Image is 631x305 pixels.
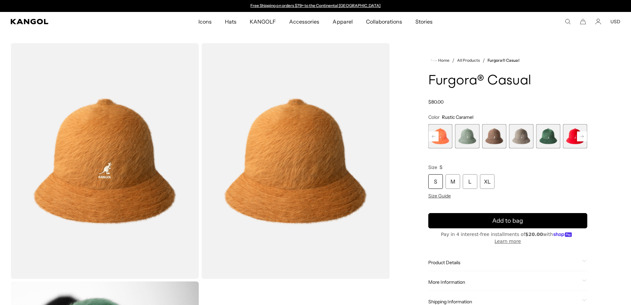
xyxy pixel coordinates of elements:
[243,12,283,31] a: KANGOLF
[595,19,601,25] a: Account
[11,43,199,279] img: color-rustic-caramel
[283,12,326,31] a: Accessories
[409,12,439,31] a: Stories
[428,164,437,170] span: Size
[610,19,620,25] button: USD
[428,213,587,228] button: Add to bag
[446,174,460,189] div: M
[11,19,131,24] a: Kangol
[455,124,479,148] div: 3 of 12
[428,56,587,64] nav: breadcrumbs
[428,114,440,120] span: Color
[218,12,243,31] a: Hats
[428,299,579,305] span: Shipping Information
[488,58,519,63] a: Furgora® Casual
[247,3,384,9] div: 1 of 2
[225,12,237,31] span: Hats
[250,3,381,8] a: Free Shipping on orders $79+ to the Continental [GEOGRAPHIC_DATA]
[415,12,433,31] span: Stories
[198,12,212,31] span: Icons
[428,193,451,199] span: Size Guide
[428,279,579,285] span: More Information
[480,174,495,189] div: XL
[509,124,533,148] div: 5 of 12
[536,124,560,148] div: 6 of 12
[289,12,319,31] span: Accessories
[480,56,485,64] li: /
[428,174,443,189] div: S
[580,19,586,25] button: Cart
[440,164,443,170] span: S
[428,74,587,88] h1: Furgora® Casual
[563,124,587,148] label: Scarlet
[431,57,449,63] a: Home
[437,58,449,63] span: Home
[536,124,560,148] label: Deep Emerald
[428,124,452,148] label: Coral Flame
[565,19,571,25] summary: Search here
[366,12,402,31] span: Collaborations
[428,260,579,266] span: Product Details
[247,3,384,9] slideshow-component: Announcement bar
[563,124,587,148] div: 7 of 12
[457,58,480,63] a: All Products
[201,43,390,279] img: color-rustic-caramel
[492,216,523,225] span: Add to bag
[449,56,454,64] li: /
[482,124,506,148] label: Brown
[509,124,533,148] label: Warm Grey
[250,12,276,31] span: KANGOLF
[428,124,452,148] div: 2 of 12
[247,3,384,9] div: Announcement
[455,124,479,148] label: Sage Green
[442,114,473,120] span: Rustic Caramel
[482,124,506,148] div: 4 of 12
[326,12,359,31] a: Apparel
[428,99,444,105] span: $80.00
[192,12,218,31] a: Icons
[463,174,477,189] div: L
[333,12,352,31] span: Apparel
[359,12,409,31] a: Collaborations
